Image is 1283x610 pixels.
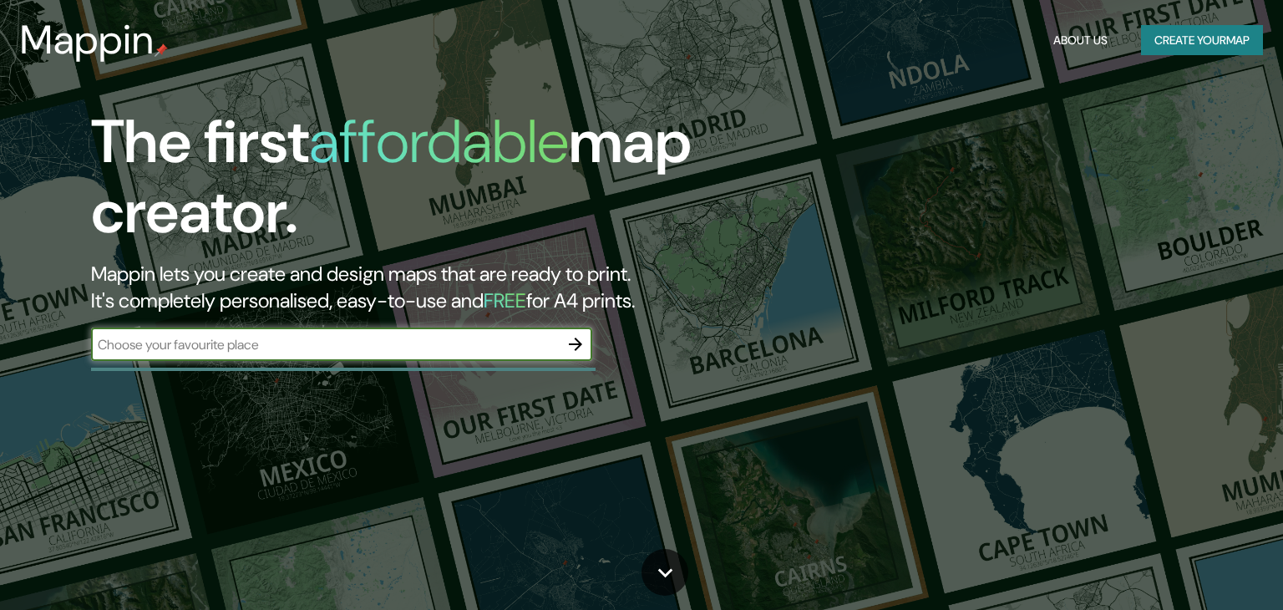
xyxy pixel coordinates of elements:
[1047,25,1114,56] button: About Us
[309,103,569,180] h1: affordable
[155,43,168,57] img: mappin-pin
[20,17,155,64] h3: Mappin
[91,107,733,261] h1: The first map creator.
[91,335,559,354] input: Choose your favourite place
[1141,25,1263,56] button: Create yourmap
[91,261,733,314] h2: Mappin lets you create and design maps that are ready to print. It's completely personalised, eas...
[484,287,526,313] h5: FREE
